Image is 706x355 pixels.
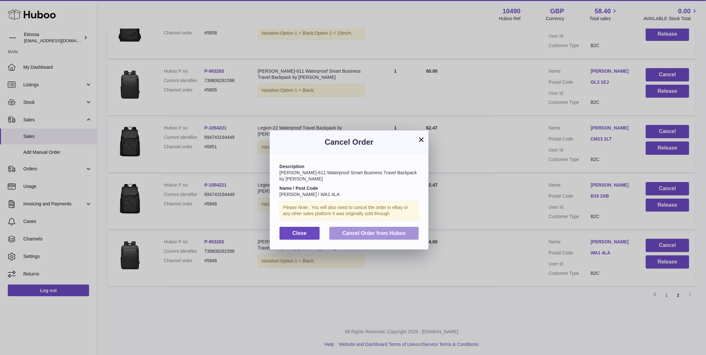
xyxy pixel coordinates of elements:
button: Cancel Order from Huboo [329,227,419,240]
button: × [417,136,425,143]
span: Cancel Order from Huboo [342,230,406,236]
strong: Name / Post Code [279,186,318,191]
span: [PERSON_NAME]-611 Waterproof Smart Business Travel Backpack by [PERSON_NAME] [279,170,417,181]
div: Please Note : You will also need to cancel the order in eBay or any other sales platform it was o... [279,201,419,220]
span: [PERSON_NAME] / WA1 4LA [279,192,339,197]
span: Close [292,230,307,236]
strong: Description [279,164,304,169]
button: Close [279,227,320,240]
h3: Cancel Order [279,137,419,147]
